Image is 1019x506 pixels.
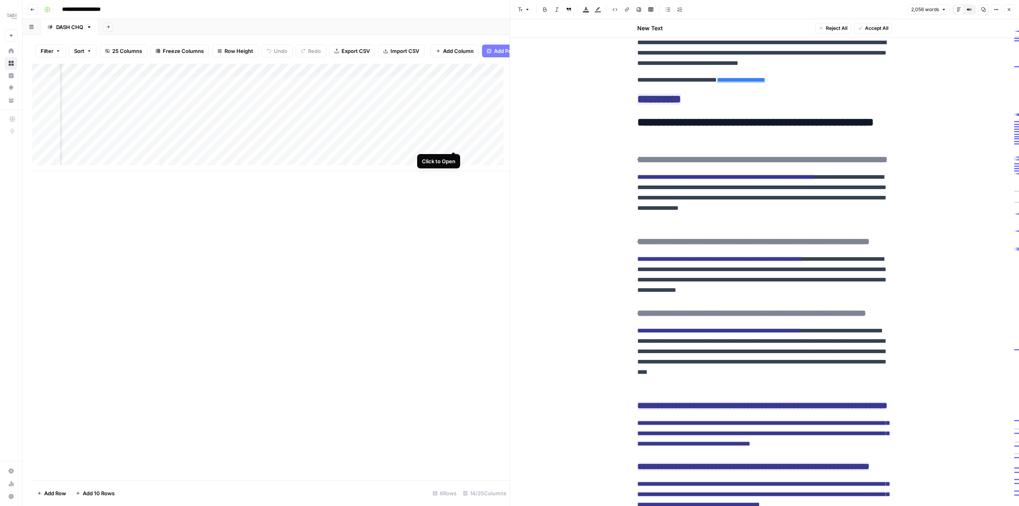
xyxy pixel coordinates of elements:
span: Reject All [826,25,847,32]
button: Sort [69,45,97,57]
span: Export CSV [342,47,370,55]
span: Undo [274,47,287,55]
span: 25 Columns [112,47,142,55]
button: Add Power Agent [482,45,542,57]
a: Usage [5,477,18,490]
span: Add Row [44,489,66,497]
span: Add Column [443,47,474,55]
div: Click to Open [422,157,455,165]
span: Add 10 Rows [83,489,115,497]
button: Add Column [431,45,479,57]
button: Import CSV [378,45,424,57]
button: Filter [35,45,66,57]
span: Add Power Agent [494,47,537,55]
span: Row Height [224,47,253,55]
span: 2,056 words [911,6,939,13]
a: Insights [5,69,18,82]
button: Add 10 Rows [71,487,119,500]
button: Help + Support [5,490,18,503]
button: Export CSV [329,45,375,57]
a: DASH CHQ [41,19,99,35]
div: 14/25 Columns [460,487,509,500]
a: Your Data [5,94,18,107]
a: Opportunities [5,82,18,94]
span: Sort [74,47,84,55]
a: Browse [5,57,18,70]
div: 6 Rows [429,487,460,500]
span: Redo [308,47,321,55]
button: Workspace: Dash [5,6,18,26]
button: Accept All [854,23,892,33]
a: Home [5,45,18,57]
button: Redo [296,45,326,57]
button: Freeze Columns [150,45,209,57]
button: 2,056 words [908,4,950,15]
button: Add Row [32,487,71,500]
button: Reject All [815,23,851,33]
div: DASH CHQ [56,23,83,31]
span: Import CSV [390,47,419,55]
img: Dash Logo [5,9,19,23]
a: Settings [5,465,18,477]
h2: New Text [637,24,663,32]
span: Accept All [865,25,888,32]
span: Filter [41,47,53,55]
button: Undo [262,45,293,57]
button: 25 Columns [100,45,147,57]
button: Row Height [212,45,258,57]
span: Freeze Columns [163,47,204,55]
